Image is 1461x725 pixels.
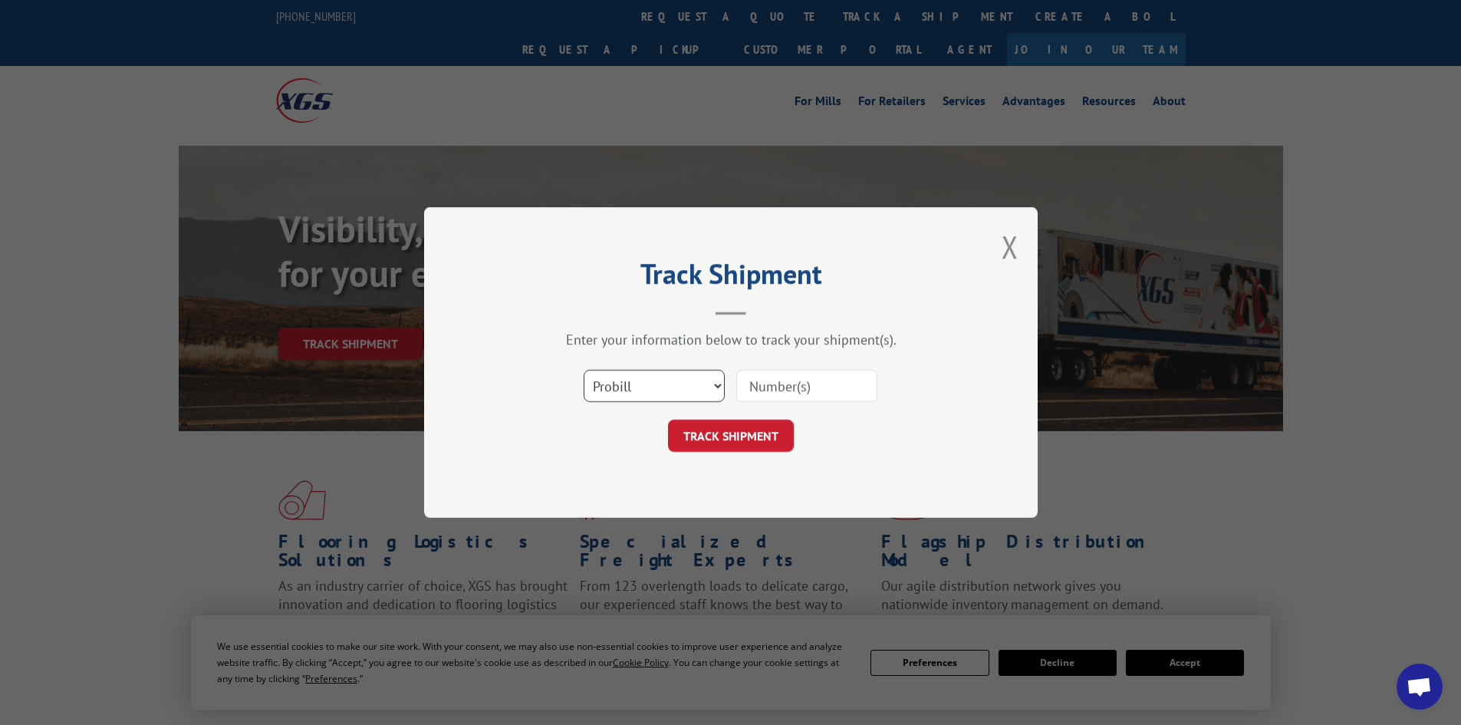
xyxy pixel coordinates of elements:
a: Open chat [1397,664,1443,710]
button: TRACK SHIPMENT [668,420,794,452]
h2: Track Shipment [501,263,961,292]
button: Close modal [1002,226,1018,267]
div: Enter your information below to track your shipment(s). [501,331,961,348]
input: Number(s) [736,370,877,402]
